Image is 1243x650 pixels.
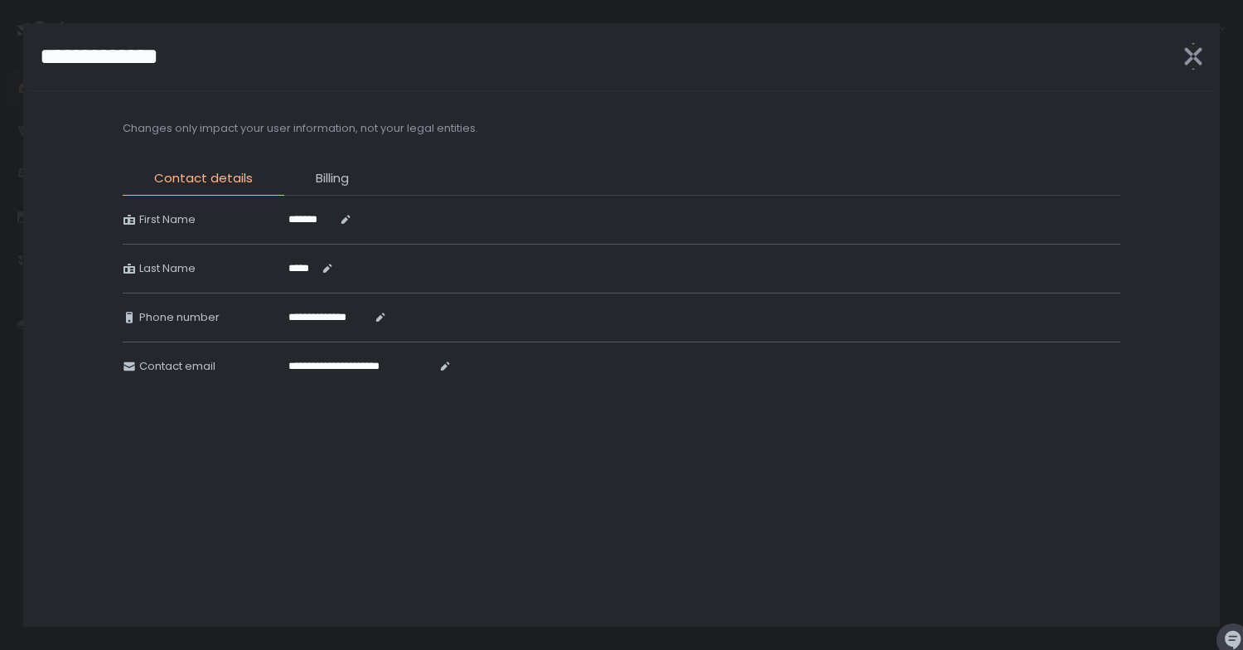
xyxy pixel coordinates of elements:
[123,121,478,136] h2: Changes only impact your user information, not your legal entities.
[316,169,349,188] span: Billing
[154,169,253,188] span: Contact details
[139,212,196,227] span: First Name
[139,261,196,276] span: Last Name
[139,310,220,325] span: Phone number
[139,359,215,374] span: Contact email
